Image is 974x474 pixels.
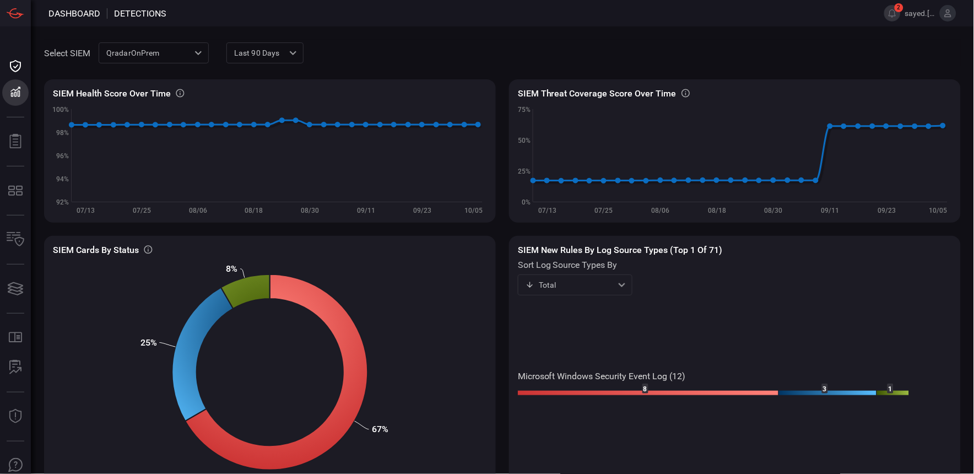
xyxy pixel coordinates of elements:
[2,403,29,430] button: Threat Intelligence
[708,207,726,214] text: 08/18
[56,175,69,183] text: 94%
[56,198,69,206] text: 92%
[357,207,375,214] text: 09/11
[53,245,139,255] h3: SIEM Cards By Status
[189,207,207,214] text: 08/06
[652,207,670,214] text: 08/06
[929,207,948,214] text: 10/05
[905,9,935,18] span: sayed.[PERSON_NAME]
[2,53,29,79] button: Dashboard
[53,88,171,99] h3: SIEM Health Score Over Time
[518,106,531,114] text: 75%
[48,8,100,19] span: Dashboard
[765,207,783,214] text: 08/30
[518,137,531,144] text: 50%
[518,168,531,175] text: 25%
[133,207,151,214] text: 07/25
[895,3,903,12] span: 2
[372,424,388,434] text: 67%
[2,128,29,155] button: Reports
[889,385,892,393] text: 1
[44,48,90,58] label: Select SIEM
[595,207,613,214] text: 07/25
[77,207,95,214] text: 07/13
[114,8,166,19] span: Detections
[52,106,69,114] text: 100%
[518,371,686,381] text: Microsoft Windows Security Event Log (12)
[56,129,69,137] text: 98%
[538,207,556,214] text: 07/13
[518,260,632,270] label: sort log source types by
[2,177,29,204] button: MITRE - Detection Posture
[2,354,29,381] button: ALERT ANALYSIS
[522,198,531,206] text: 0%
[2,79,29,106] button: Detections
[518,88,677,99] h3: SIEM Threat coverage score over time
[823,385,827,393] text: 3
[821,207,840,214] text: 09/11
[140,337,157,348] text: 25%
[2,325,29,351] button: Rule Catalog
[56,152,69,160] text: 96%
[106,47,191,58] p: QradarOnPrem
[518,245,952,255] h3: SIEM New rules by log source types (Top 1 of 71)
[643,385,647,393] text: 8
[878,207,896,214] text: 09/23
[234,47,286,58] p: Last 90 days
[2,276,29,302] button: Cards
[464,207,483,214] text: 10/05
[884,5,901,21] button: 2
[413,207,431,214] text: 09/23
[2,227,29,253] button: Inventory
[245,207,263,214] text: 08/18
[226,263,237,274] text: 8%
[301,207,319,214] text: 08/30
[526,279,615,290] div: Total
